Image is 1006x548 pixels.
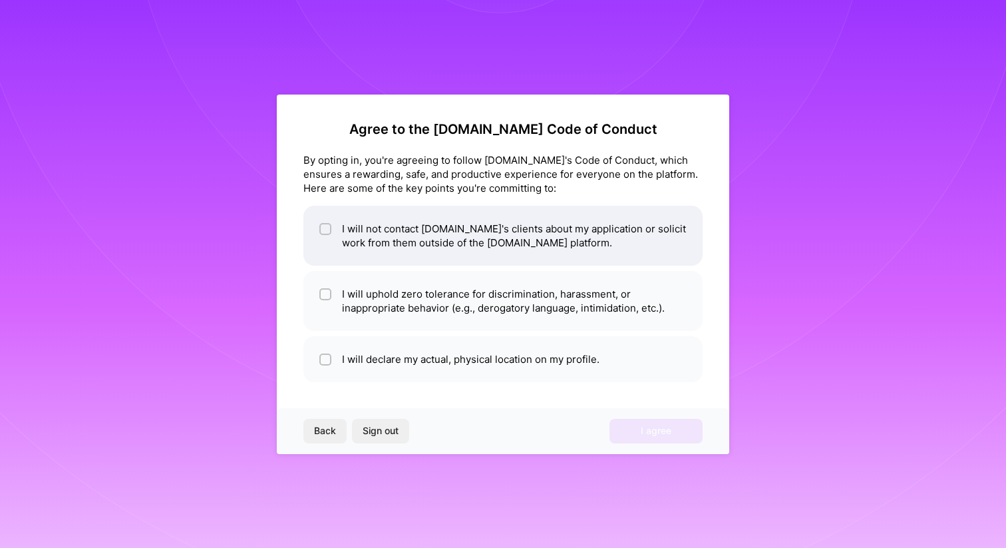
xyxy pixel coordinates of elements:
[303,419,347,443] button: Back
[363,424,399,437] span: Sign out
[303,336,703,382] li: I will declare my actual, physical location on my profile.
[303,271,703,331] li: I will uphold zero tolerance for discrimination, harassment, or inappropriate behavior (e.g., der...
[303,121,703,137] h2: Agree to the [DOMAIN_NAME] Code of Conduct
[314,424,336,437] span: Back
[352,419,409,443] button: Sign out
[303,153,703,195] div: By opting in, you're agreeing to follow [DOMAIN_NAME]'s Code of Conduct, which ensures a rewardin...
[303,206,703,266] li: I will not contact [DOMAIN_NAME]'s clients about my application or solicit work from them outside...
